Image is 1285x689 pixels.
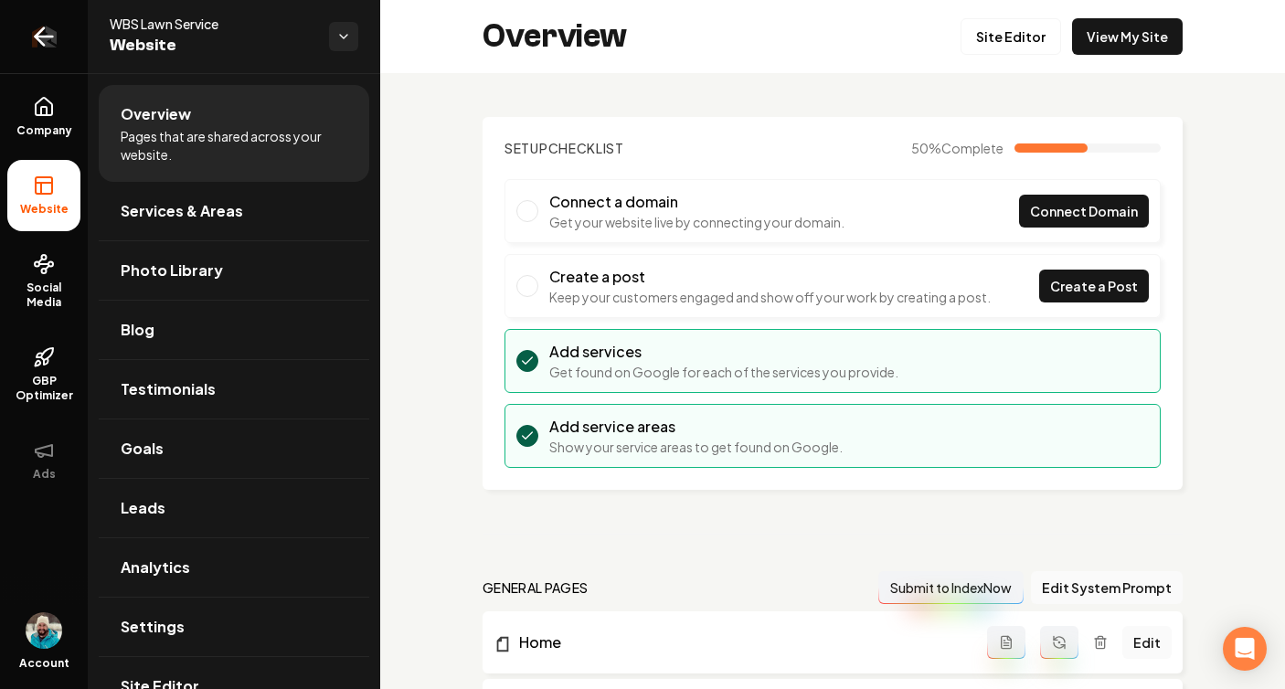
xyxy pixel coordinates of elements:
[7,332,80,418] a: GBP Optimizer
[26,612,62,649] button: Open user button
[941,140,1004,156] span: Complete
[483,18,627,55] h2: Overview
[549,288,991,306] p: Keep your customers engaged and show off your work by creating a post.
[1122,626,1172,659] a: Edit
[504,140,548,156] span: Setup
[99,360,369,419] a: Testimonials
[13,202,76,217] span: Website
[9,123,80,138] span: Company
[121,200,243,222] span: Services & Areas
[911,139,1004,157] span: 50 %
[1050,277,1138,296] span: Create a Post
[121,127,347,164] span: Pages that are shared across your website.
[549,416,843,438] h3: Add service areas
[7,81,80,153] a: Company
[19,656,69,671] span: Account
[26,612,62,649] img: Breno Sales
[7,281,80,310] span: Social Media
[110,15,314,33] span: WBS Lawn Service
[1072,18,1183,55] a: View My Site
[1019,195,1149,228] a: Connect Domain
[99,419,369,478] a: Goals
[549,341,898,363] h3: Add services
[121,556,190,578] span: Analytics
[110,33,314,58] span: Website
[99,598,369,656] a: Settings
[99,538,369,597] a: Analytics
[121,438,164,460] span: Goals
[549,363,898,381] p: Get found on Google for each of the services you provide.
[99,182,369,240] a: Services & Areas
[1223,627,1267,671] div: Open Intercom Messenger
[504,139,624,157] h2: Checklist
[549,213,844,231] p: Get your website live by connecting your domain.
[99,241,369,300] a: Photo Library
[7,425,80,496] button: Ads
[1030,202,1138,221] span: Connect Domain
[121,378,216,400] span: Testimonials
[549,438,843,456] p: Show your service areas to get found on Google.
[1031,571,1183,604] button: Edit System Prompt
[121,260,223,281] span: Photo Library
[483,578,589,597] h2: general pages
[549,266,991,288] h3: Create a post
[494,631,987,653] a: Home
[7,238,80,324] a: Social Media
[878,571,1024,604] button: Submit to IndexNow
[7,374,80,403] span: GBP Optimizer
[121,497,165,519] span: Leads
[549,191,844,213] h3: Connect a domain
[99,301,369,359] a: Blog
[121,616,185,638] span: Settings
[1039,270,1149,302] a: Create a Post
[961,18,1061,55] a: Site Editor
[99,479,369,537] a: Leads
[26,467,63,482] span: Ads
[987,626,1025,659] button: Add admin page prompt
[121,319,154,341] span: Blog
[121,103,191,125] span: Overview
